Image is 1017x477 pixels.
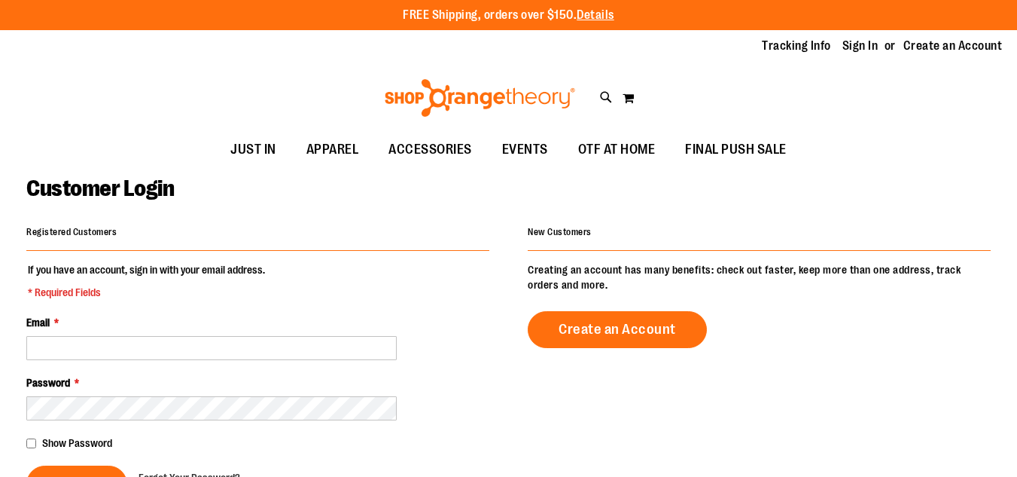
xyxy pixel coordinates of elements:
[528,262,991,292] p: Creating an account has many benefits: check out faster, keep more than one address, track orders...
[528,311,707,348] a: Create an Account
[26,316,50,329] span: Email
[28,285,265,300] span: * Required Fields
[577,8,614,22] a: Details
[373,133,487,167] a: ACCESSORIES
[291,133,374,167] a: APPAREL
[42,437,112,449] span: Show Password
[26,377,70,389] span: Password
[230,133,276,167] span: JUST IN
[26,176,174,201] span: Customer Login
[388,133,472,167] span: ACCESSORIES
[26,262,266,300] legend: If you have an account, sign in with your email address.
[487,133,563,167] a: EVENTS
[578,133,656,167] span: OTF AT HOME
[559,321,676,338] span: Create an Account
[215,133,291,167] a: JUST IN
[403,7,614,24] p: FREE Shipping, orders over $150.
[306,133,359,167] span: APPAREL
[382,79,577,117] img: Shop Orangetheory
[842,38,878,54] a: Sign In
[903,38,1003,54] a: Create an Account
[762,38,831,54] a: Tracking Info
[528,227,592,237] strong: New Customers
[26,227,117,237] strong: Registered Customers
[563,133,671,167] a: OTF AT HOME
[685,133,787,167] span: FINAL PUSH SALE
[502,133,548,167] span: EVENTS
[670,133,802,167] a: FINAL PUSH SALE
